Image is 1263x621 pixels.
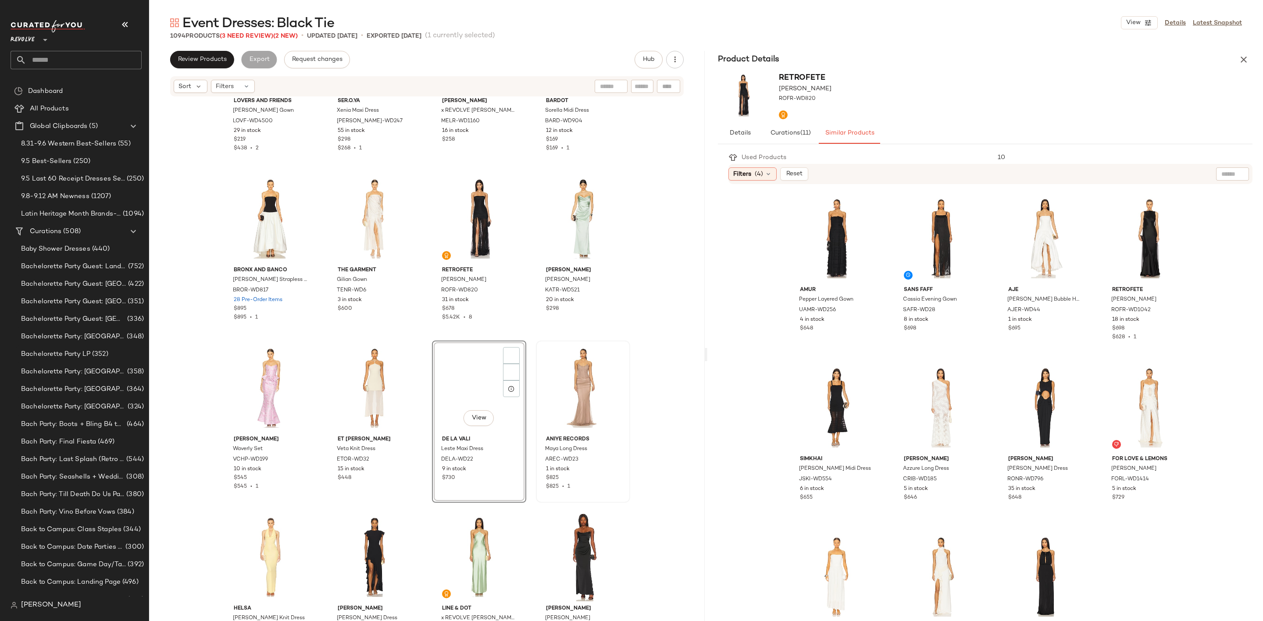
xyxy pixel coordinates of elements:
span: (352) [90,349,108,359]
img: svg%3e [444,591,449,596]
span: 8 in stock [904,316,928,324]
img: svg%3e [170,18,179,27]
button: View [464,410,493,426]
span: Leste Maxi Dress [441,445,483,453]
span: $646 [904,494,917,502]
span: • [361,31,363,41]
img: svg%3e [444,253,449,258]
span: (250) [71,156,90,167]
span: Xenia Maxi Dress [337,107,379,115]
span: BARD-WD904 [545,117,582,125]
span: 9.5 Best-Sellers [21,156,71,167]
div: Used Products [737,153,793,162]
span: 20 in stock [546,296,574,304]
span: Curations [30,227,61,237]
span: Back to Campus: Game Day/Tailgates [21,560,126,570]
img: BROR-WD817_V1.jpg [227,174,315,263]
span: [PERSON_NAME] [234,436,308,444]
span: MELR-WD1160 [441,117,480,125]
span: • [460,315,469,320]
img: ROFR-WD820_V1.jpg [435,174,523,263]
span: Global Clipboards [30,121,87,131]
span: ETOR-WD32 [337,456,369,464]
span: x REVOLVE [PERSON_NAME] Maxi Dress [441,107,515,115]
span: Latin Heritage Month Brands- DO NOT DELETE [21,209,121,219]
span: Helsa [234,605,308,613]
span: Maya Long Dress [545,445,587,453]
span: Sort [178,82,191,91]
img: JSKI-WD513_V1.jpg [793,532,881,621]
img: NILR-WD62_V1.jpg [1001,532,1089,621]
span: Reset [786,170,803,177]
span: ET [PERSON_NAME] [338,436,412,444]
span: 35 in stock [1008,485,1035,493]
span: $648 [800,325,813,333]
span: DELA-WD22 [441,456,473,464]
span: $5.42K [442,315,460,320]
span: [PERSON_NAME] [779,84,831,93]
img: JSKI-WD554_V1.jpg [793,363,881,452]
span: Bach Party: Boots + Bling B4 the Ring [21,419,125,429]
span: For Love & Lemons [1112,455,1186,463]
span: Bachelorette Party Guest: [GEOGRAPHIC_DATA] [21,314,125,324]
span: (380) [125,490,144,500]
span: (344) [121,525,141,535]
img: AJER-WD44_V1.jpg [1001,194,1089,283]
span: Bach Party: Vino Before Vows [21,507,115,517]
div: Products [170,32,298,41]
span: 10 in stock [234,465,261,473]
span: Bachelorette Party Guest: Landing Page [21,262,126,272]
span: Bachelorette Party: [GEOGRAPHIC_DATA] [21,332,125,342]
span: $698 [1112,325,1124,333]
span: (1207) [89,192,111,202]
span: Gilian Gown [337,276,367,284]
span: Event Dresses: Black Tie [182,15,334,32]
span: retrofete [442,266,516,274]
span: SAFR-WD28 [903,306,935,314]
span: $895 [234,305,246,313]
img: svg%3e [1114,442,1119,447]
img: KATR-WD391_V1.jpg [539,513,627,601]
img: cfy_white_logo.C9jOOHJF.svg [11,20,85,32]
span: VCHP-WD199 [233,456,268,464]
img: VCHP-WD199_V1.jpg [227,344,315,432]
span: (300) [124,542,144,552]
button: View [1121,16,1158,29]
p: Exported [DATE] [367,32,421,41]
span: (3 Need Review) [220,33,273,39]
span: [PERSON_NAME] [1111,296,1156,304]
span: $545 [234,484,247,490]
span: Bachelorette Party LP [21,349,90,359]
span: $438 [234,145,247,151]
span: • [247,484,256,490]
span: [PERSON_NAME] [442,97,516,105]
span: Bachelorette Party: [GEOGRAPHIC_DATA] [21,402,126,412]
span: $169 [546,145,558,151]
span: 1 [567,145,569,151]
span: [PERSON_NAME] [545,276,590,284]
span: 28 Pre-Order Items [234,296,282,304]
span: (4) [755,170,763,179]
span: [PERSON_NAME] [1008,455,1082,463]
span: Back to Campus: Class Staples [21,525,121,535]
span: (2 New) [273,33,298,39]
div: 10 [991,153,1253,162]
span: [PERSON_NAME] Midi Dress [799,465,871,473]
img: LEAX-WD573_V1.jpg [435,513,523,601]
span: Bach Party: Seashells + Wedding Bells [21,472,125,482]
span: 1 [1134,334,1136,340]
button: Review Products [170,51,234,68]
span: 1 [255,315,258,320]
span: The Garment [338,266,412,274]
span: Bachelorette Party Guest: [GEOGRAPHIC_DATA] [21,279,126,289]
span: $825 [546,484,559,490]
img: FORL-WD1414_V1.jpg [1105,363,1193,452]
span: Cassia Evening Gown [903,296,957,304]
span: $219 [234,136,246,144]
span: (336) [125,314,144,324]
span: Revolve [11,30,35,46]
span: 55 in stock [338,127,365,135]
span: Lovers and Friends [234,97,308,105]
span: Bach Party: Final Fiesta [21,437,96,447]
span: (55) [116,139,131,149]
